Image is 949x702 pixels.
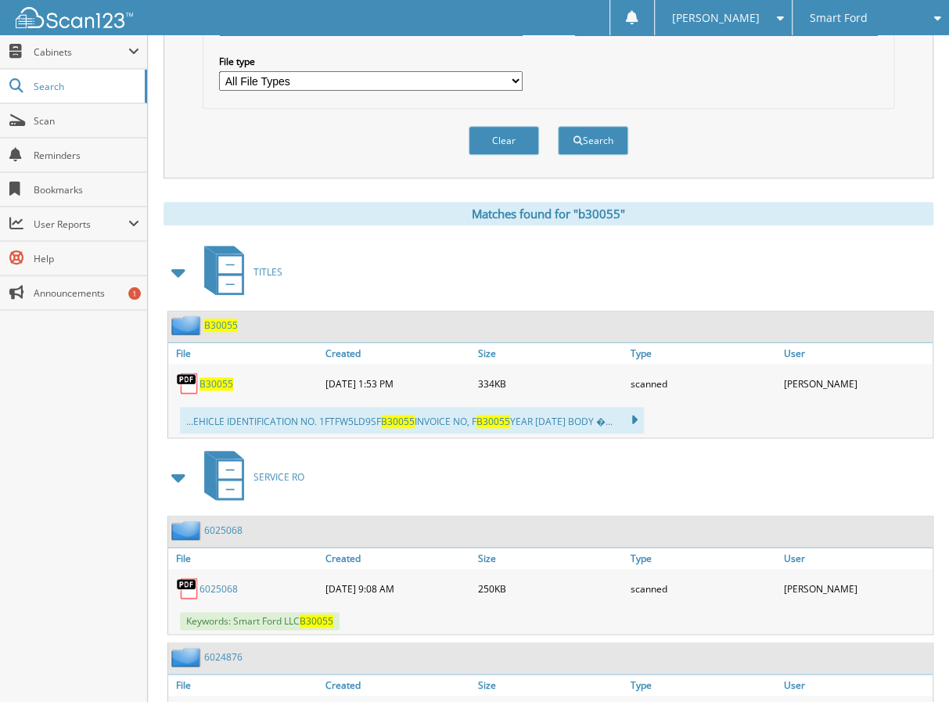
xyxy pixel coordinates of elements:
a: 6025068 [204,524,243,537]
a: Type [627,343,779,364]
a: Type [627,548,779,569]
a: File [168,343,321,364]
span: B30055 [381,415,415,428]
a: File [168,548,321,569]
div: [PERSON_NAME] [780,368,933,399]
div: scanned [627,573,779,604]
a: User [780,343,933,364]
div: [DATE] 9:08 AM [321,573,473,604]
a: Created [321,548,473,569]
a: File [168,675,321,696]
span: Smart Ford [810,13,868,23]
img: PDF.png [176,372,200,395]
img: scan123-logo-white.svg [16,7,133,28]
span: SERVICE RO [253,470,304,484]
span: Announcements [34,286,139,300]
span: Keywords: Smart Ford LLC [180,612,340,630]
label: File type [219,55,523,68]
span: Bookmarks [34,183,139,196]
span: TITLES [253,265,282,279]
a: 6024876 [204,650,243,664]
a: SERVICE RO [195,446,304,508]
div: ...EHICLE IDENTIFICATION NO. 1FTFW5LD9SF INVOICE NO, F YEAR [DATE] BODY �... [180,407,644,434]
a: User [780,548,933,569]
span: Reminders [34,149,139,162]
div: scanned [627,368,779,399]
div: 334KB [474,368,627,399]
a: Created [321,343,473,364]
span: User Reports [34,218,128,231]
span: Search [34,80,137,93]
img: folder2.png [171,315,204,335]
img: folder2.png [171,647,204,667]
button: Search [558,126,628,155]
span: Scan [34,114,139,128]
a: B30055 [200,377,233,391]
a: Size [474,675,627,696]
a: TITLES [195,241,282,303]
a: Type [627,675,779,696]
div: [PERSON_NAME] [780,573,933,604]
div: Matches found for "b30055" [164,202,933,225]
span: [PERSON_NAME] [672,13,760,23]
span: B30055 [476,415,510,428]
button: Clear [469,126,539,155]
span: Cabinets [34,45,128,59]
span: Help [34,252,139,265]
div: 1 [128,287,141,300]
a: B30055 [204,319,238,332]
a: Created [321,675,473,696]
a: 6025068 [200,582,238,596]
div: 250KB [474,573,627,604]
span: B30055 [300,614,333,628]
a: Size [474,343,627,364]
img: PDF.png [176,577,200,600]
a: Size [474,548,627,569]
img: folder2.png [171,520,204,540]
a: User [780,675,933,696]
div: [DATE] 1:53 PM [321,368,473,399]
